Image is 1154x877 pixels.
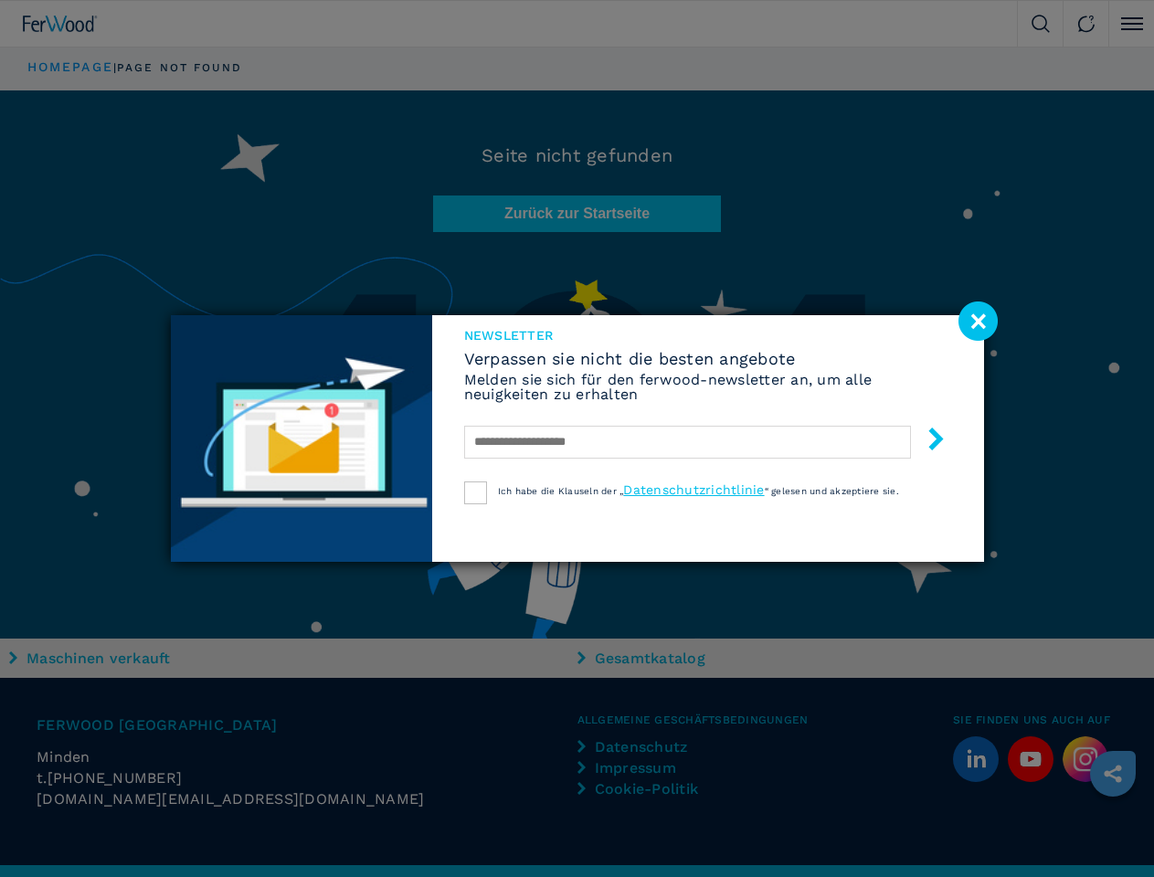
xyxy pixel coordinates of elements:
span: Ich habe die Klauseln der „ [498,486,624,496]
span: Verpassen sie nicht die besten angebote [464,351,952,367]
img: Newsletter image [171,315,432,562]
a: Datenschutzrichtlinie [623,482,764,497]
h6: Melden sie sich für den ferwood-newsletter an, um alle neuigkeiten zu erhalten [464,373,952,402]
button: submit-button [906,420,948,463]
span: Newsletter [464,329,952,342]
span: “ gelesen und akzeptiere sie. [765,486,899,496]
